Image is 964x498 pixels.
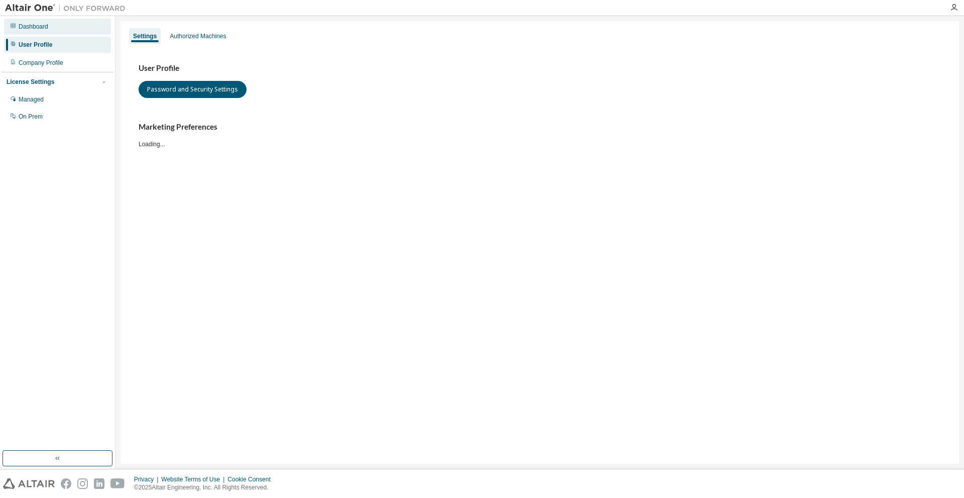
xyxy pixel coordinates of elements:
[227,475,276,483] div: Cookie Consent
[134,483,277,492] p: © 2025 Altair Engineering, Inc. All Rights Reserved.
[139,122,941,132] h3: Marketing Preferences
[139,63,941,73] h3: User Profile
[134,475,161,483] div: Privacy
[161,475,227,483] div: Website Terms of Use
[61,478,71,489] img: facebook.svg
[19,95,44,104] div: Managed
[19,59,63,67] div: Company Profile
[139,81,247,98] button: Password and Security Settings
[170,32,226,40] div: Authorized Machines
[139,122,941,148] div: Loading...
[94,478,104,489] img: linkedin.svg
[110,478,125,489] img: youtube.svg
[19,41,52,49] div: User Profile
[133,32,157,40] div: Settings
[7,78,54,86] div: License Settings
[19,23,48,31] div: Dashboard
[77,478,88,489] img: instagram.svg
[19,113,43,121] div: On Prem
[3,478,55,489] img: altair_logo.svg
[5,3,131,13] img: Altair One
